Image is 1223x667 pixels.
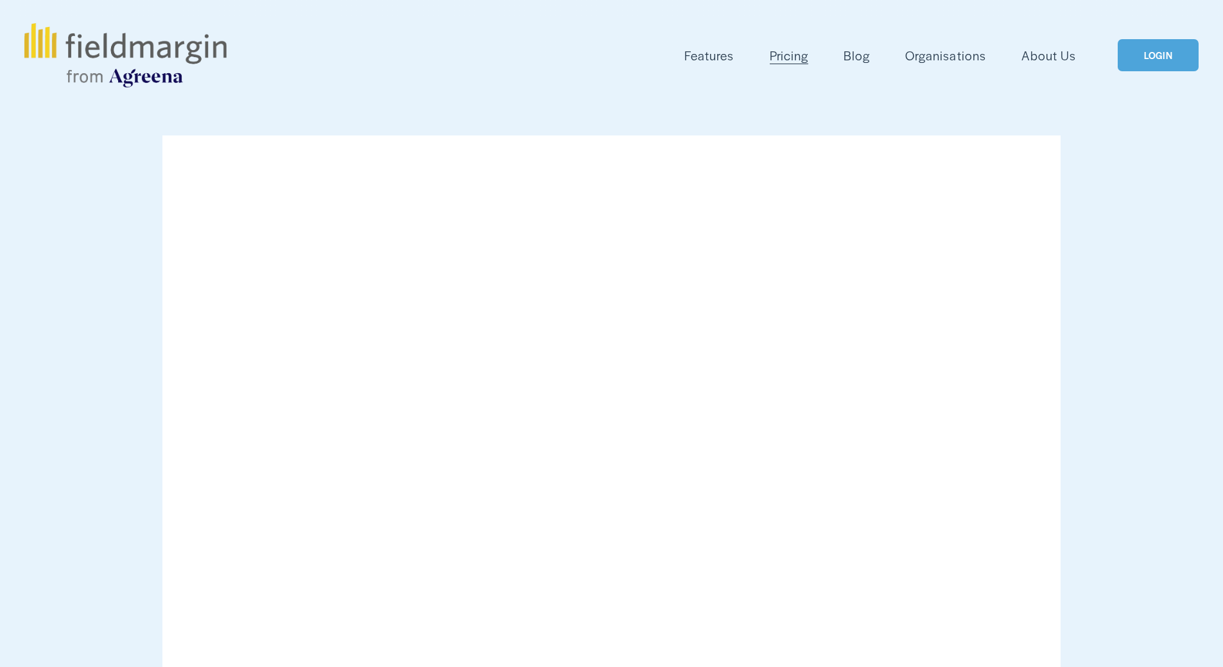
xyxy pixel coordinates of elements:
a: folder dropdown [684,45,734,66]
a: LOGIN [1118,39,1199,72]
span: Features [684,46,734,65]
a: Organisations [905,45,985,66]
img: fieldmargin.com [24,23,226,87]
a: Pricing [770,45,808,66]
a: About Us [1021,45,1076,66]
a: Blog [844,45,870,66]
